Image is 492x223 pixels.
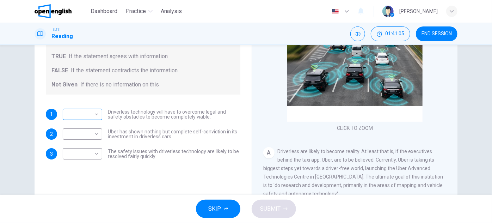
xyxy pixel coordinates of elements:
button: Analysis [158,5,185,18]
span: 1 [50,112,53,117]
span: 3 [50,151,53,156]
img: Profile picture [382,6,394,17]
span: SKIP [208,204,221,214]
img: OpenEnglish logo [35,4,72,18]
a: OpenEnglish logo [35,4,88,18]
span: Analysis [161,7,182,16]
div: Hide [371,26,410,41]
span: If the statement agrees with information [69,52,168,61]
span: Practice [126,7,146,16]
span: TRUE [51,52,66,61]
span: If the statement contradicts the information [71,66,178,75]
button: Dashboard [88,5,120,18]
span: The safety issues with driverless technology are likely to be resolved fairly quickly. [108,149,240,159]
button: Practice [123,5,155,18]
span: Driverless technology will have to overcome legal and safety obstacles to become completely viable. [108,109,240,119]
button: SKIP [196,200,240,218]
div: Mute [350,26,365,41]
span: Not Given [51,80,78,89]
span: IELTS [51,27,60,32]
button: END SESSION [416,26,457,41]
span: Driverless are likely to become reality. At least that is, if the executives behind the taxi app,... [263,149,443,197]
div: A [263,147,275,158]
span: If there is no information on this [80,80,159,89]
span: Dashboard [91,7,117,16]
button: 01:41:05 [371,26,410,41]
div: [PERSON_NAME] [399,7,438,16]
span: 01:41:05 [385,31,404,37]
span: FALSE [51,66,68,75]
span: 2 [50,132,53,137]
span: END SESSION [422,31,452,37]
img: en [331,9,340,14]
h1: Reading [51,32,73,41]
span: Uber has shown nothing but complete self-conviction in its investment in driverless cars. [108,129,240,139]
